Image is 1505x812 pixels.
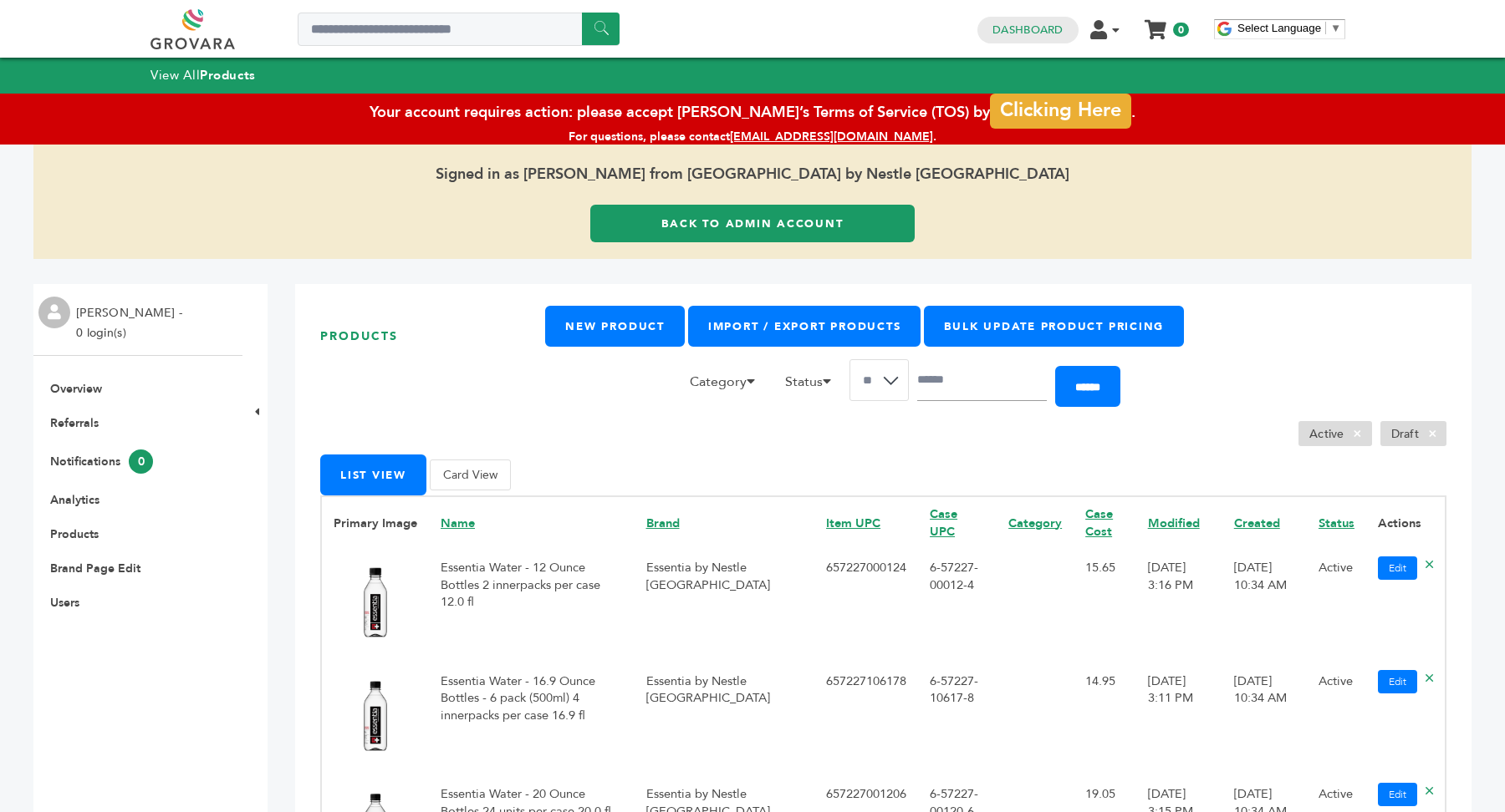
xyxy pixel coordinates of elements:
span: × [1344,424,1371,444]
img: profile.png [38,297,70,328]
span: ​ [1325,22,1326,34]
span: ▼ [1330,22,1341,34]
a: Products [50,526,99,542]
h1: Products [320,306,545,367]
a: Modified [1148,515,1200,531]
a: Clicking Here [990,93,1130,128]
li: Draft [1380,421,1446,446]
td: 657227106178 [814,662,918,774]
a: Case Cost [1085,505,1113,539]
th: Primary Image [321,496,429,548]
a: Overview [50,381,102,397]
th: Actions [1366,496,1446,548]
a: Case UPC [930,505,957,539]
a: Status [1319,515,1354,531]
li: Category [681,372,773,400]
a: Dashboard [992,23,1063,38]
a: Notifications0 [50,454,153,469]
a: New Product [545,306,684,347]
a: Brand [646,515,680,531]
td: Essentia by Nestle [GEOGRAPHIC_DATA] [635,662,815,774]
button: List View [320,454,426,495]
a: Category [1008,515,1062,531]
td: Active [1307,662,1366,774]
td: 6-57227-00012-4 [918,548,997,661]
span: 0 [129,449,153,474]
td: [DATE] 3:16 PM [1136,548,1222,661]
a: Import / Export Products [688,306,921,347]
a: [EMAIL_ADDRESS][DOMAIN_NAME] [730,129,933,145]
a: View AllProducts [150,67,256,84]
li: [PERSON_NAME] - 0 login(s) [76,303,186,343]
td: 6-57227-10617-8 [918,662,997,774]
a: Bulk Update Product Pricing [924,306,1184,347]
span: × [1419,424,1446,444]
a: Select Language​ [1237,22,1341,34]
td: [DATE] 3:11 PM [1136,662,1222,774]
img: No Image [334,674,417,758]
a: Item UPC [826,515,880,531]
a: Edit [1378,556,1417,580]
a: Referrals [50,415,99,431]
li: Status [777,372,849,400]
a: Name [441,515,475,531]
a: Back to Admin Account [590,205,915,242]
td: Active [1307,548,1366,661]
td: 15.65 [1074,548,1136,661]
td: Essentia Water - 12 Ounce Bottles 2 innerpacks per case 12.0 fl [429,548,635,661]
button: Card View [430,459,511,490]
td: 657227000124 [814,548,918,661]
span: Signed in as [PERSON_NAME] from [GEOGRAPHIC_DATA] by Nestle [GEOGRAPHIC_DATA] [33,145,1472,205]
td: 14.95 [1074,662,1136,774]
td: [DATE] 10:34 AM [1222,548,1307,661]
a: Edit [1378,783,1417,806]
span: 0 [1173,23,1189,37]
img: No Image [334,561,417,644]
a: Created [1234,515,1280,531]
input: Search a product or brand... [298,13,620,46]
strong: Products [200,67,255,84]
a: Users [50,595,79,611]
li: Active [1298,421,1372,446]
a: Analytics [50,492,99,508]
td: Essentia by Nestle [GEOGRAPHIC_DATA] [635,548,815,661]
a: Brand Page Edit [50,561,140,576]
td: [DATE] 10:34 AM [1222,662,1307,774]
a: My Cart [1146,15,1166,33]
td: Essentia Water - 16.9 Ounce Bottles - 6 pack (500ml) 4 innerpacks per case 16.9 fl [429,662,635,774]
span: Select Language [1237,22,1321,34]
a: Edit [1378,670,1417,693]
input: Search [917,359,1047,401]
